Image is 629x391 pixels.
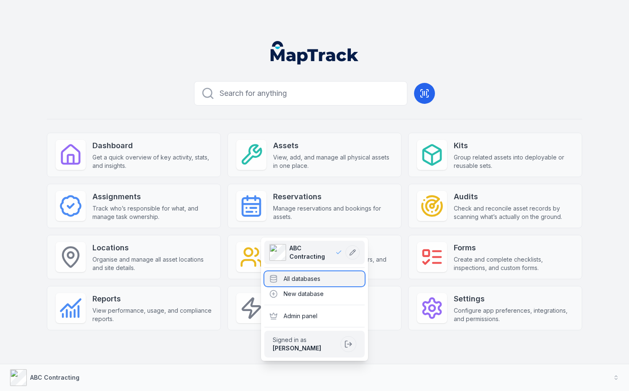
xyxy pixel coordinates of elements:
div: ABC Contracting [261,237,368,361]
strong: [PERSON_NAME] [273,345,321,352]
strong: ABC Contracting [30,374,79,381]
span: Signed in as [273,336,337,344]
span: ABC Contracting [289,244,335,261]
div: New database [264,286,365,301]
div: All databases [264,271,365,286]
div: Admin panel [264,309,365,324]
